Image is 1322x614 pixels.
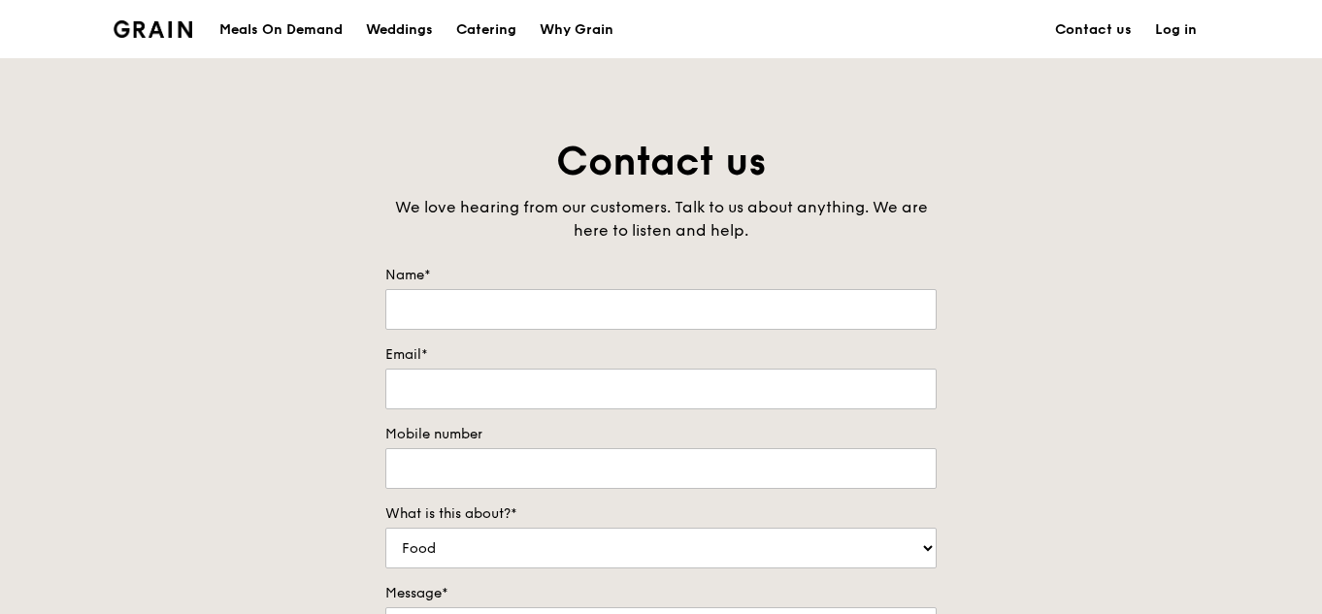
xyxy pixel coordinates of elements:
[385,266,937,285] label: Name*
[114,20,192,38] img: Grain
[528,1,625,59] a: Why Grain
[445,1,528,59] a: Catering
[1143,1,1208,59] a: Log in
[219,1,343,59] div: Meals On Demand
[354,1,445,59] a: Weddings
[456,1,516,59] div: Catering
[385,196,937,242] div: We love hearing from our customers. Talk to us about anything. We are here to listen and help.
[366,1,433,59] div: Weddings
[385,504,937,524] label: What is this about?*
[540,1,613,59] div: Why Grain
[385,345,937,365] label: Email*
[385,584,937,603] label: Message*
[1043,1,1143,59] a: Contact us
[385,136,937,188] h1: Contact us
[385,425,937,444] label: Mobile number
